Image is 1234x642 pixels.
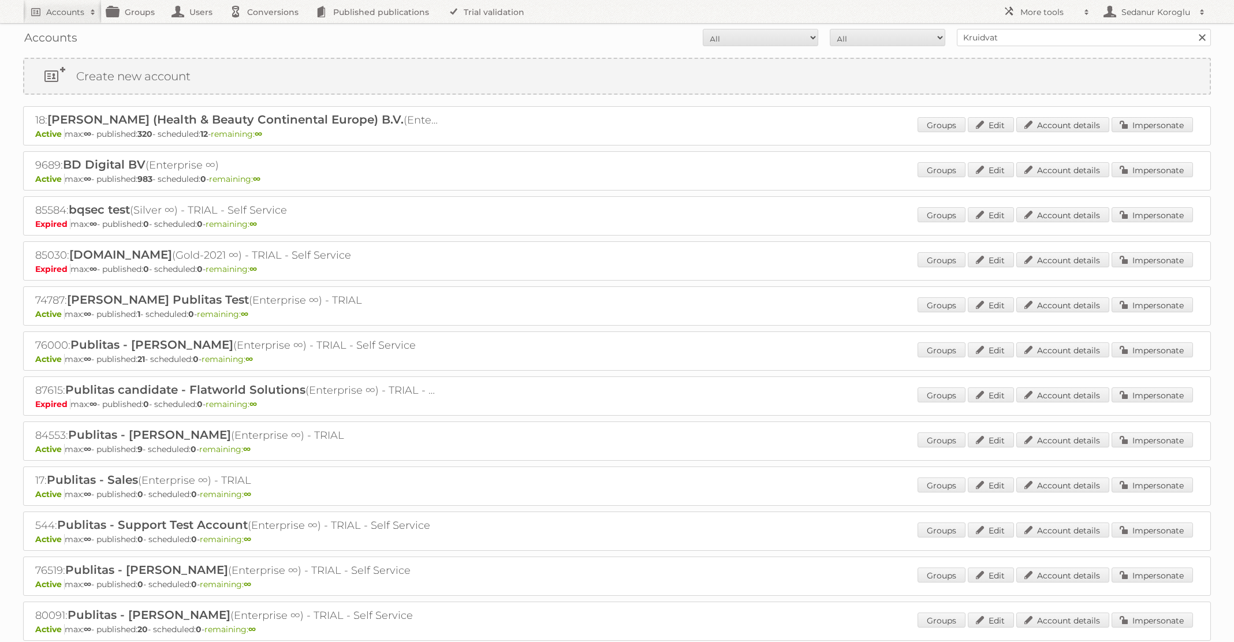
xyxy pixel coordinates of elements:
[35,248,439,263] h2: 85030: (Gold-2021 ∞) - TRIAL - Self Service
[197,309,248,319] span: remaining:
[204,624,256,634] span: remaining:
[918,477,965,492] a: Groups
[209,174,260,184] span: remaining:
[244,489,251,499] strong: ∞
[1016,342,1109,357] a: Account details
[35,399,70,409] span: Expired
[35,608,439,623] h2: 80091: (Enterprise ∞) - TRIAL - Self Service
[35,174,65,184] span: Active
[65,383,305,397] span: Publitas candidate - Flatworld Solutions
[46,6,84,18] h2: Accounts
[206,219,257,229] span: remaining:
[35,203,439,218] h2: 85584: (Silver ∞) - TRIAL - Self Service
[84,624,91,634] strong: ∞
[244,579,251,589] strong: ∞
[249,264,257,274] strong: ∞
[918,342,965,357] a: Groups
[1112,117,1193,132] a: Impersonate
[1016,432,1109,447] a: Account details
[200,534,251,544] span: remaining:
[1112,432,1193,447] a: Impersonate
[918,568,965,583] a: Groups
[35,264,70,274] span: Expired
[90,399,97,409] strong: ∞
[143,264,149,274] strong: 0
[137,579,143,589] strong: 0
[1112,522,1193,538] a: Impersonate
[84,579,91,589] strong: ∞
[968,162,1014,177] a: Edit
[197,264,203,274] strong: 0
[65,563,228,577] span: Publitas - [PERSON_NAME]
[137,444,143,454] strong: 9
[255,129,262,139] strong: ∞
[137,174,152,184] strong: 983
[137,624,148,634] strong: 20
[35,129,65,139] span: Active
[1112,342,1193,357] a: Impersonate
[918,387,965,402] a: Groups
[918,252,965,267] a: Groups
[35,489,65,499] span: Active
[968,342,1014,357] a: Edit
[200,174,206,184] strong: 0
[1112,387,1193,402] a: Impersonate
[1016,117,1109,132] a: Account details
[1016,162,1109,177] a: Account details
[1016,297,1109,312] a: Account details
[1112,297,1193,312] a: Impersonate
[69,248,172,262] span: [DOMAIN_NAME]
[1112,613,1193,628] a: Impersonate
[35,624,65,634] span: Active
[35,428,439,443] h2: 84553: (Enterprise ∞) - TRIAL
[206,399,257,409] span: remaining:
[63,158,146,171] span: BD Digital BV
[191,489,197,499] strong: 0
[191,444,196,454] strong: 0
[35,399,1199,409] p: max: - published: - scheduled: -
[200,579,251,589] span: remaining:
[70,338,233,352] span: Publitas - [PERSON_NAME]
[84,489,91,499] strong: ∞
[1016,522,1109,538] a: Account details
[1016,568,1109,583] a: Account details
[35,489,1199,499] p: max: - published: - scheduled: -
[68,608,230,622] span: Publitas - [PERSON_NAME]
[69,203,130,217] span: bqsec test
[968,522,1014,538] a: Edit
[84,444,91,454] strong: ∞
[243,444,251,454] strong: ∞
[47,113,404,126] span: [PERSON_NAME] (Health & Beauty Continental Europe) B.V.
[137,489,143,499] strong: 0
[202,354,253,364] span: remaining:
[918,613,965,628] a: Groups
[1016,477,1109,492] a: Account details
[191,534,197,544] strong: 0
[196,624,202,634] strong: 0
[35,444,1199,454] p: max: - published: - scheduled: -
[35,518,439,533] h2: 544: (Enterprise ∞) - TRIAL - Self Service
[67,293,249,307] span: [PERSON_NAME] Publitas Test
[968,477,1014,492] a: Edit
[35,293,439,308] h2: 74787: (Enterprise ∞) - TRIAL
[1119,6,1194,18] h2: Sedanur Koroglu
[143,219,149,229] strong: 0
[244,534,251,544] strong: ∞
[84,129,91,139] strong: ∞
[35,354,1199,364] p: max: - published: - scheduled: -
[1112,207,1193,222] a: Impersonate
[35,219,1199,229] p: max: - published: - scheduled: -
[137,534,143,544] strong: 0
[191,579,197,589] strong: 0
[1112,477,1193,492] a: Impersonate
[918,117,965,132] a: Groups
[249,219,257,229] strong: ∞
[1112,162,1193,177] a: Impersonate
[200,129,208,139] strong: 12
[35,158,439,173] h2: 9689: (Enterprise ∞)
[1112,568,1193,583] a: Impersonate
[248,624,256,634] strong: ∞
[24,59,1210,94] a: Create new account
[47,473,138,487] span: Publitas - Sales
[968,297,1014,312] a: Edit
